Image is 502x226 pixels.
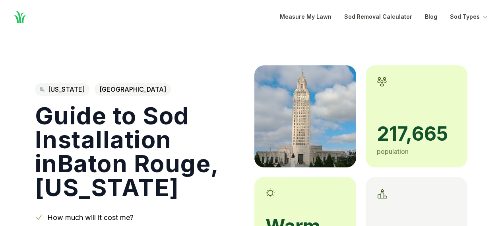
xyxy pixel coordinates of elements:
span: [GEOGRAPHIC_DATA] [95,83,171,96]
img: Louisiana state outline [40,87,45,92]
a: Blog [425,12,437,22]
a: How much will it cost me? [47,213,134,222]
button: Sod Types [450,12,489,22]
img: A picture of Baton Rouge [254,65,356,167]
span: 217,665 [377,124,456,143]
h1: Guide to Sod Installation in Baton Rouge , [US_STATE] [35,104,242,199]
span: population [377,147,409,155]
a: Sod Removal Calculator [344,12,412,22]
a: [US_STATE] [35,83,89,96]
a: Measure My Lawn [280,12,331,22]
